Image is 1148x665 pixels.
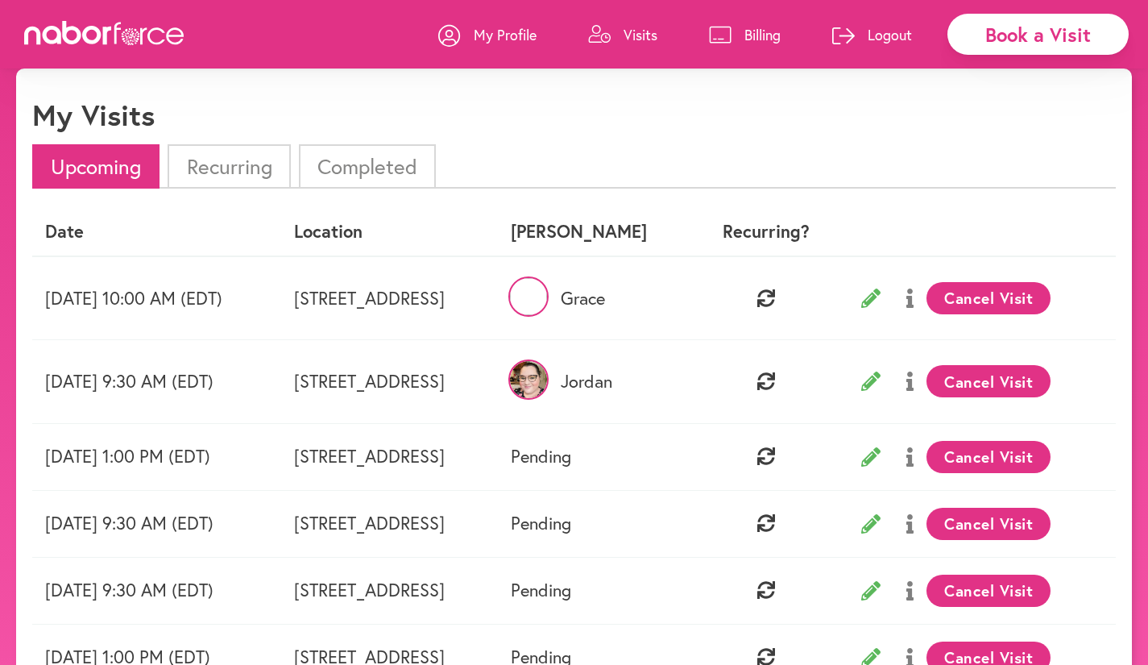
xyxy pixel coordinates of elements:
td: [DATE] 9:30 AM (EDT) [32,340,281,423]
td: [STREET_ADDRESS] [281,256,498,340]
a: Billing [709,10,781,59]
td: [STREET_ADDRESS] [281,423,498,490]
a: Visits [588,10,657,59]
p: Jordan [511,371,684,392]
p: Billing [744,25,781,44]
td: Pending [498,423,697,490]
li: Recurring [168,144,290,189]
a: Logout [832,10,912,59]
th: Location [281,208,498,256]
li: Upcoming [32,144,160,189]
td: Pending [498,490,697,557]
td: [DATE] 9:30 AM (EDT) [32,490,281,557]
p: Logout [868,25,912,44]
p: My Profile [474,25,537,44]
td: [DATE] 10:00 AM (EDT) [32,256,281,340]
td: Pending [498,557,697,624]
td: [STREET_ADDRESS] [281,557,498,624]
td: [STREET_ADDRESS] [281,340,498,423]
button: Cancel Visit [926,575,1051,607]
button: Cancel Visit [926,365,1051,397]
th: Recurring? [697,208,835,256]
li: Completed [299,144,436,189]
th: Date [32,208,281,256]
button: Cancel Visit [926,441,1051,473]
h1: My Visits [32,98,155,132]
a: My Profile [438,10,537,59]
td: [STREET_ADDRESS] [281,490,498,557]
button: Cancel Visit [926,282,1051,314]
div: Book a Visit [947,14,1129,55]
td: [DATE] 1:00 PM (EDT) [32,423,281,490]
button: Cancel Visit [926,508,1051,540]
img: 2CucXmoRJeDSvYxjvz8v [508,360,549,400]
th: [PERSON_NAME] [498,208,697,256]
p: Visits [624,25,657,44]
p: Grace [511,288,684,309]
td: [DATE] 9:30 AM (EDT) [32,557,281,624]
